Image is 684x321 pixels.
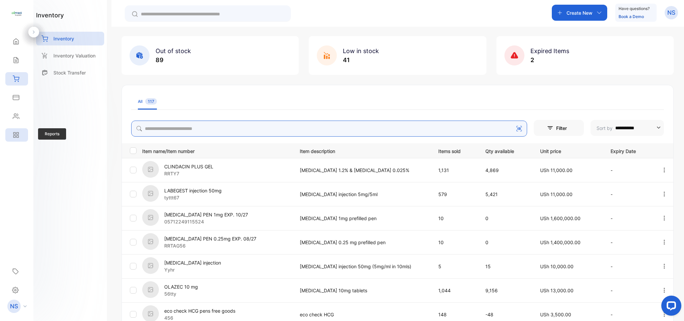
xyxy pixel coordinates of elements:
p: -48 [485,311,527,318]
span: Expired Items [530,47,569,54]
a: Inventory Valuation [36,49,104,62]
p: CLINDACIN PLUS GEL [164,163,213,170]
p: [MEDICAL_DATA] PEN 0.25mg EXP. 08/27 [164,235,256,242]
p: 579 [438,191,471,198]
p: [MEDICAL_DATA] injection 5mg/5ml [300,191,425,198]
p: NS [10,302,18,311]
p: - [611,191,648,198]
p: [MEDICAL_DATA] 1.2% & [MEDICAL_DATA] 0.025% [300,167,425,174]
p: Stock Transfer [53,69,86,76]
p: Have questions? [619,5,650,12]
p: - [611,215,648,222]
p: 1,131 [438,167,471,174]
p: 56tty [164,290,198,297]
p: Item name/Item number [142,146,291,155]
p: Qty available [485,146,527,155]
p: [MEDICAL_DATA] injection [164,259,221,266]
p: Expiry Date [611,146,648,155]
iframe: LiveChat chat widget [656,293,684,321]
span: USh 11,000.00 [540,167,573,173]
p: Create New [566,9,593,16]
p: Unit price [540,146,597,155]
p: 05712249115524 [164,218,248,225]
p: [MEDICAL_DATA] 0.25 mg prefilled pen [300,239,425,246]
span: 117 [145,98,157,105]
span: USh 10,000.00 [540,264,574,269]
p: NS [667,8,675,17]
p: 41 [343,55,379,64]
p: RRTY7 [164,170,213,177]
span: Reports [38,128,66,140]
a: Inventory [36,32,104,45]
p: [MEDICAL_DATA] injection 50mg (5mg/ml in 10mls) [300,263,425,270]
p: - [611,287,648,294]
p: Inventory Valuation [53,52,95,59]
p: Inventory [53,35,74,42]
p: Items sold [438,146,471,155]
p: 2 [530,55,569,64]
p: 10 [438,215,471,222]
p: eco check HCG [300,311,425,318]
span: Low in stock [343,47,379,54]
img: item [142,257,159,274]
p: Yyhr [164,266,221,273]
p: eco check HCG pens free goods [164,307,235,314]
button: Create New [552,5,607,21]
img: item [142,185,159,202]
p: - [611,239,648,246]
span: USh 3,500.00 [540,312,571,317]
img: item [142,281,159,298]
p: 148 [438,311,471,318]
p: RRTAG56 [164,242,256,249]
a: Book a Demo [619,14,644,19]
p: [MEDICAL_DATA] 1mg prefilled pen [300,215,425,222]
img: item [142,209,159,226]
div: All [138,99,157,105]
button: Sort by [591,120,664,136]
p: 0 [485,215,527,222]
p: [MEDICAL_DATA] PEN 1mg EXP. 10/27 [164,211,248,218]
p: 10 [438,239,471,246]
span: USh 1,400,000.00 [540,239,581,245]
p: 15 [485,263,527,270]
p: LABEGEST injection 50mg [164,187,222,194]
p: [MEDICAL_DATA] 10mg tablets [300,287,425,294]
p: OLAZEC 10 mg [164,283,198,290]
button: NS [665,5,678,21]
img: item [142,161,159,178]
p: Sort by [597,125,613,132]
p: - [611,311,648,318]
span: USh 13,000.00 [540,288,574,293]
p: 89 [156,55,191,64]
p: 5 [438,263,471,270]
h1: inventory [36,11,64,20]
span: USh 1,600,000.00 [540,215,581,221]
p: tyttt67 [164,194,222,201]
a: Stock Transfer [36,66,104,79]
img: logo [12,9,22,19]
p: - [611,167,648,174]
img: item [142,233,159,250]
span: USh 11,000.00 [540,191,573,197]
p: 4,869 [485,167,527,174]
p: 9,156 [485,287,527,294]
span: Out of stock [156,47,191,54]
p: 5,421 [485,191,527,198]
p: - [611,263,648,270]
p: 1,044 [438,287,471,294]
p: Item description [300,146,425,155]
p: 0 [485,239,527,246]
